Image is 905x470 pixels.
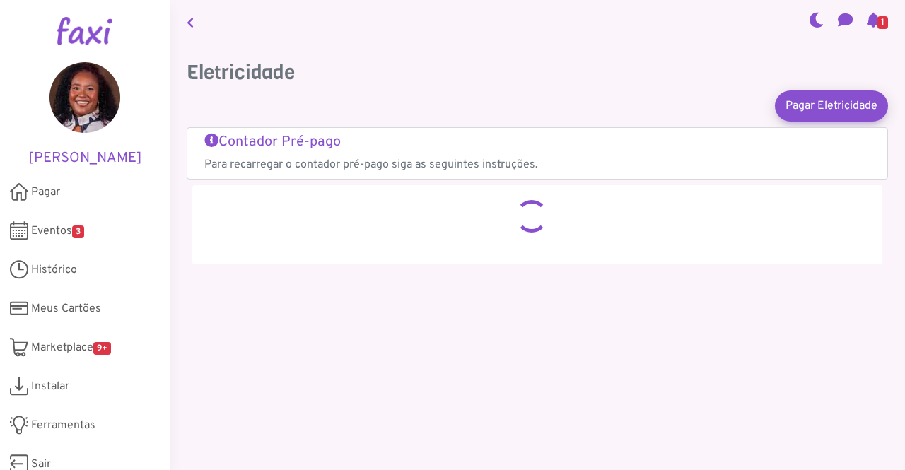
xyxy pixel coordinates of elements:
h5: Contador Pré-pago [204,134,870,151]
span: Marketplace [31,339,111,356]
span: Pagar [31,184,60,201]
h5: [PERSON_NAME] [21,150,148,167]
span: Meus Cartões [31,300,101,317]
p: Para recarregar o contador pré-pago siga as seguintes instruções. [204,156,870,173]
span: 3 [72,225,84,238]
h3: Eletricidade [187,61,888,85]
span: Ferramentas [31,417,95,434]
span: Histórico [31,262,77,278]
a: Pagar Eletricidade [775,90,888,122]
span: Instalar [31,378,69,395]
span: 1 [877,16,888,29]
a: Contador Pré-pago Para recarregar o contador pré-pago siga as seguintes instruções. [204,134,870,173]
span: Eventos [31,223,84,240]
a: [PERSON_NAME] [21,62,148,167]
span: 9+ [93,342,111,355]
